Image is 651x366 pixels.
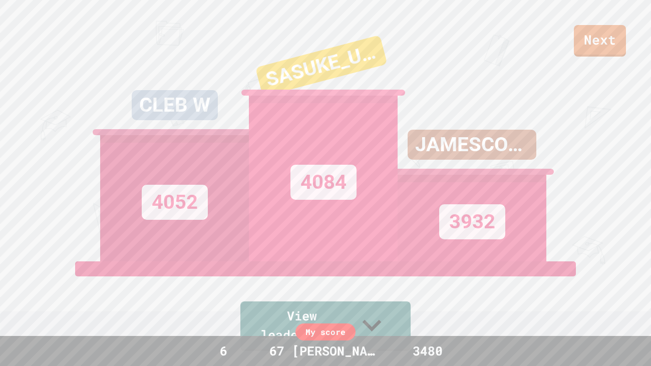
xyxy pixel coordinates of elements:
div: JAMESCOYG [408,130,536,160]
div: SASUKE_UCHIHA [255,35,388,97]
div: 4052 [142,185,208,220]
div: My score [295,323,356,340]
div: 67 [PERSON_NAME] [259,341,392,360]
div: 6 [188,341,259,360]
a: Next [574,25,626,57]
div: 4084 [290,165,357,200]
div: 3932 [439,204,505,239]
div: CLEB W [132,90,218,120]
a: View leaderboard [240,301,411,351]
div: 3480 [392,341,463,360]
